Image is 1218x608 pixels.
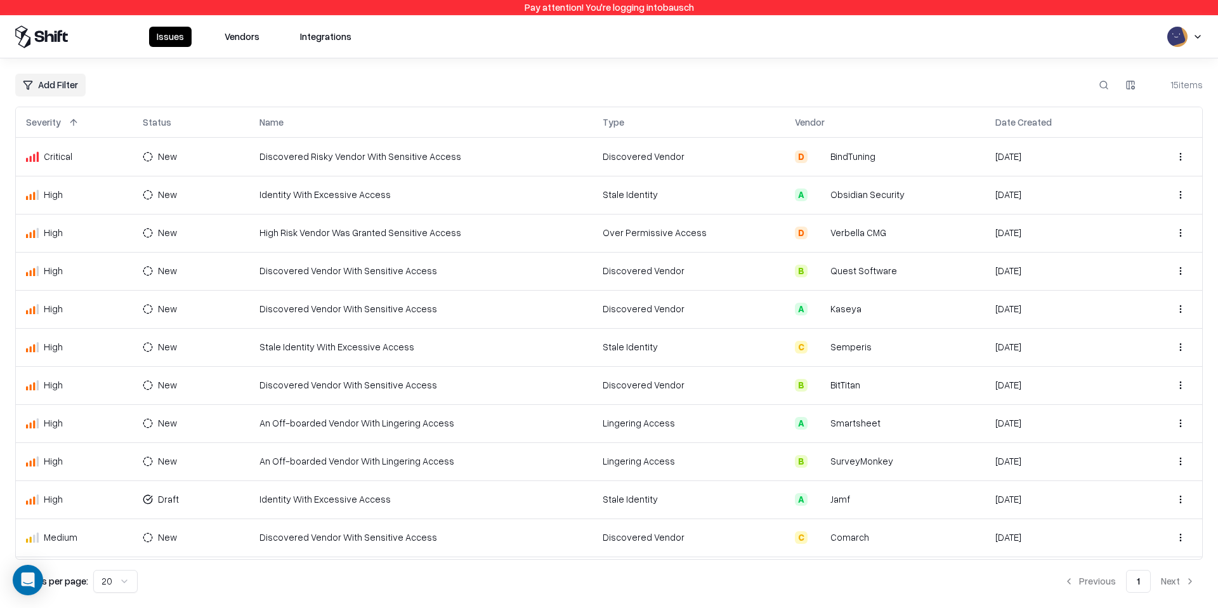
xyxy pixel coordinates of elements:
img: Obsidian Security [813,188,825,201]
button: Vendors [217,27,267,47]
div: BitTitan [830,378,860,392]
td: Identity With Excessive Access [249,176,593,214]
div: Quest Software [830,264,897,277]
div: High [26,492,122,506]
div: BindTuning [830,150,875,163]
div: Comarch [830,531,869,544]
div: New [158,340,177,354]
div: New [158,454,177,468]
td: [DATE] [985,404,1135,442]
div: Smartsheet [830,416,881,430]
td: An Off-boarded Vendor With Lingering Access [249,442,593,480]
div: Severity [26,116,61,129]
div: Open Intercom Messenger [13,565,43,595]
img: Semperis [813,341,825,354]
td: [DATE] [985,557,1135,595]
td: Stale Identity With Excessive Access [249,328,593,366]
div: New [158,378,177,392]
td: [DATE] [985,214,1135,252]
td: [DATE] [985,328,1135,366]
div: B [795,379,808,392]
div: Jamf [830,492,850,506]
img: Smartsheet [813,417,825,430]
div: High [26,264,122,277]
div: High [26,188,122,201]
button: New [143,185,196,205]
div: New [158,531,177,544]
img: Comarch [813,531,825,544]
img: BindTuning [813,150,825,163]
td: High Risk Vendor Was Granted Sensitive Access [249,214,593,252]
div: B [795,455,808,468]
td: [DATE] [985,138,1135,176]
div: New [158,302,177,315]
div: Vendor [795,116,825,129]
td: Discovered Vendor With Sensitive Access [249,252,593,290]
div: C [795,341,808,354]
td: Stale Identity [593,480,785,519]
button: New [143,527,196,548]
td: Discovered Vendor [593,290,785,328]
div: D [795,227,808,239]
div: Critical [26,150,122,163]
div: High [26,340,122,354]
div: Medium [26,531,122,544]
td: Identity With Excessive Access [249,480,593,519]
div: High [26,226,122,239]
div: 15 items [1152,78,1203,91]
div: A [795,417,808,430]
td: Lingering Access [593,404,785,442]
button: Draft [143,489,198,510]
nav: pagination [1056,570,1203,593]
td: Over Permissive Access [593,214,785,252]
td: Discovered Vendor [593,557,785,595]
td: [DATE] [985,176,1135,214]
img: Quest Software [813,265,825,277]
button: New [143,223,196,243]
img: SurveyMonkey [813,455,825,468]
div: New [158,150,177,163]
button: New [143,413,196,433]
div: New [158,264,177,277]
div: Name [259,116,284,129]
img: BitTitan [813,379,825,392]
div: Semperis [830,340,872,354]
div: D [795,150,808,163]
button: New [143,451,196,472]
div: New [158,226,177,239]
div: High [26,416,122,430]
td: Discovered Vendor [593,252,785,290]
td: Stale Identity [593,176,785,214]
button: New [143,299,196,319]
td: [DATE] [985,366,1135,404]
button: Integrations [292,27,359,47]
div: New [158,188,177,201]
button: Issues [149,27,192,47]
div: Verbella CMG [830,226,886,239]
td: [DATE] [985,290,1135,328]
td: Discovered Vendor [593,366,785,404]
div: High [26,454,122,468]
td: Discovered Vendor With Sensitive Access [249,519,593,557]
td: Discovered Vendor [593,519,785,557]
div: Type [603,116,624,129]
div: SurveyMonkey [830,454,893,468]
td: Discovered Risky Vendor With Sensitive Access [249,557,593,595]
div: A [795,188,808,201]
td: Discovered Vendor [593,138,785,176]
img: Verbella CMG [813,227,825,239]
div: Draft [158,492,179,506]
td: Discovered Risky Vendor With Sensitive Access [249,138,593,176]
td: [DATE] [985,480,1135,519]
button: 1 [1126,570,1151,593]
button: New [143,375,196,395]
td: [DATE] [985,252,1135,290]
div: Status [143,116,171,129]
div: Date Created [995,116,1052,129]
button: Add Filter [15,74,86,96]
td: [DATE] [985,442,1135,480]
td: Stale Identity [593,328,785,366]
div: B [795,265,808,277]
div: A [795,303,808,315]
div: C [795,531,808,544]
